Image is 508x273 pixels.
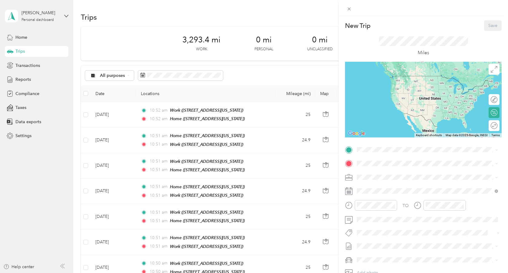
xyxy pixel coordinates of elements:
img: Google [347,130,367,137]
p: Miles [418,49,429,57]
div: TO [403,202,409,209]
button: Keyboard shortcuts [416,133,442,137]
p: New Trip [345,21,370,30]
a: Open this area in Google Maps (opens a new window) [347,130,367,137]
iframe: Everlance-gr Chat Button Frame [474,239,508,273]
span: Map data ©2025 Google, INEGI [446,133,488,137]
